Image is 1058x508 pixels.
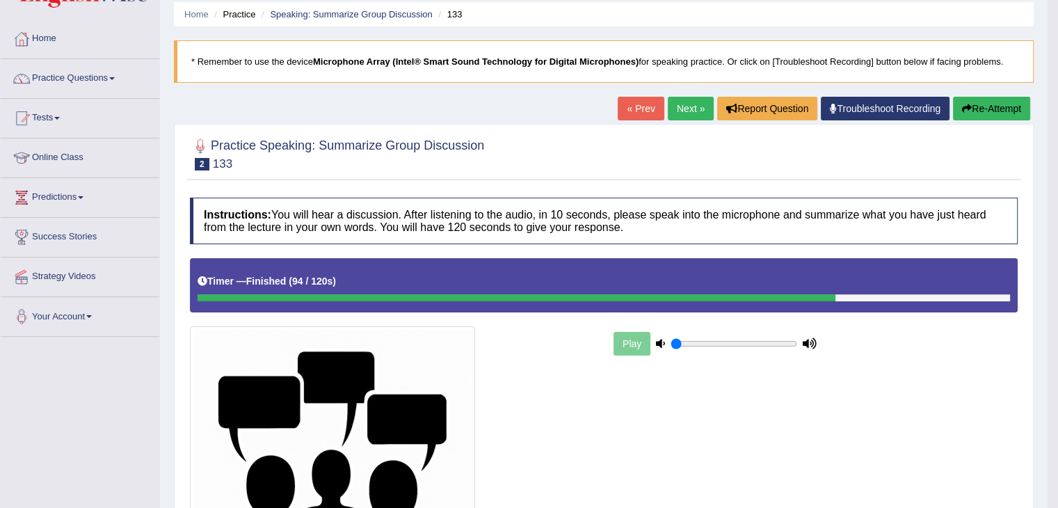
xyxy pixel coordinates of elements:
[195,158,209,170] span: 2
[184,9,209,19] a: Home
[190,136,484,170] h2: Practice Speaking: Summarize Group Discussion
[1,99,159,134] a: Tests
[717,97,817,120] button: Report Question
[211,8,255,21] li: Practice
[289,276,292,287] b: (
[1,218,159,253] a: Success Stories
[1,59,159,94] a: Practice Questions
[198,276,336,287] h5: Timer —
[332,276,336,287] b: )
[174,40,1034,83] blockquote: * Remember to use the device for speaking practice. Or click on [Troubleshoot Recording] button b...
[213,157,232,170] small: 133
[668,97,714,120] a: Next »
[1,178,159,213] a: Predictions
[204,209,271,221] b: Instructions:
[1,257,159,292] a: Strategy Videos
[821,97,949,120] a: Troubleshoot Recording
[953,97,1030,120] button: Re-Attempt
[313,56,639,67] b: Microphone Array (Intel® Smart Sound Technology for Digital Microphones)
[246,276,287,287] b: Finished
[292,276,332,287] b: 94 / 120s
[270,9,432,19] a: Speaking: Summarize Group Discussion
[1,19,159,54] a: Home
[1,297,159,332] a: Your Account
[1,138,159,173] a: Online Class
[435,8,462,21] li: 133
[618,97,664,120] a: « Prev
[190,198,1018,244] h4: You will hear a discussion. After listening to the audio, in 10 seconds, please speak into the mi...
